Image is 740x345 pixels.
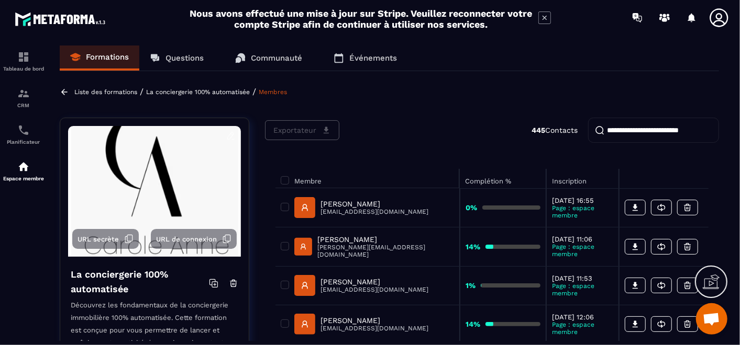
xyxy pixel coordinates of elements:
strong: 1% [466,281,476,290]
p: Événements [349,53,397,63]
p: [EMAIL_ADDRESS][DOMAIN_NAME] [321,208,428,215]
h4: La conciergerie 100% automatisée [71,267,209,296]
th: Membre [275,169,460,188]
a: Questions [139,45,214,71]
span: URL de connexion [156,235,217,243]
p: [PERSON_NAME] [317,235,454,244]
h2: Nous avons effectué une mise à jour sur Stripe. Veuillez reconnecter votre compte Stripe afin de ... [190,8,533,30]
span: / [140,87,143,97]
a: schedulerschedulerPlanificateur [3,116,45,153]
p: Page : espace membre [552,321,613,336]
p: Page : espace membre [552,282,613,297]
a: [PERSON_NAME][EMAIL_ADDRESS][DOMAIN_NAME] [294,314,428,335]
p: [PERSON_NAME] [321,200,428,208]
span: URL secrète [78,235,119,243]
img: formation [17,51,30,63]
img: background [68,126,241,257]
a: Membres [259,88,287,96]
a: formationformationTableau de bord [3,43,45,79]
a: La conciergerie 100% automatisée [146,88,250,96]
img: formation [17,87,30,100]
p: Contacts [532,126,578,134]
a: Liste des formations [74,88,137,96]
th: Complétion % [460,169,546,188]
button: URL secrète [72,229,139,249]
a: automationsautomationsEspace membre [3,153,45,189]
p: [EMAIL_ADDRESS][DOMAIN_NAME] [321,325,428,332]
strong: 0% [466,203,477,212]
strong: 14% [466,320,480,328]
p: [DATE] 12:06 [552,313,613,321]
div: Ouvrir le chat [696,303,727,335]
p: [DATE] 16:55 [552,197,613,204]
a: Communauté [225,45,313,71]
p: Page : espace membre [552,204,613,219]
p: Planificateur [3,139,45,145]
p: Espace membre [3,176,45,181]
strong: 14% [466,243,480,251]
p: [DATE] 11:06 [552,235,613,243]
a: [PERSON_NAME][PERSON_NAME][EMAIL_ADDRESS][DOMAIN_NAME] [294,235,454,258]
img: scheduler [17,124,30,136]
a: formationformationCRM [3,79,45,116]
p: Tableau de bord [3,66,45,72]
span: / [252,87,256,97]
p: [DATE] 11:53 [552,274,613,282]
p: Questions [165,53,204,63]
p: Communauté [251,53,302,63]
p: [PERSON_NAME][EMAIL_ADDRESS][DOMAIN_NAME] [317,244,454,258]
img: automations [17,160,30,173]
th: Inscription [546,169,619,188]
p: [EMAIL_ADDRESS][DOMAIN_NAME] [321,286,428,293]
a: Formations [60,45,139,71]
a: Événements [323,45,407,71]
a: [PERSON_NAME][EMAIL_ADDRESS][DOMAIN_NAME] [294,197,428,218]
p: Formations [86,52,129,62]
strong: 445 [532,126,545,134]
a: [PERSON_NAME][EMAIL_ADDRESS][DOMAIN_NAME] [294,275,428,296]
p: CRM [3,102,45,108]
button: URL de connexion [151,229,237,249]
p: [PERSON_NAME] [321,316,428,325]
p: [PERSON_NAME] [321,278,428,286]
p: Page : espace membre [552,243,613,258]
img: logo [15,9,109,29]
